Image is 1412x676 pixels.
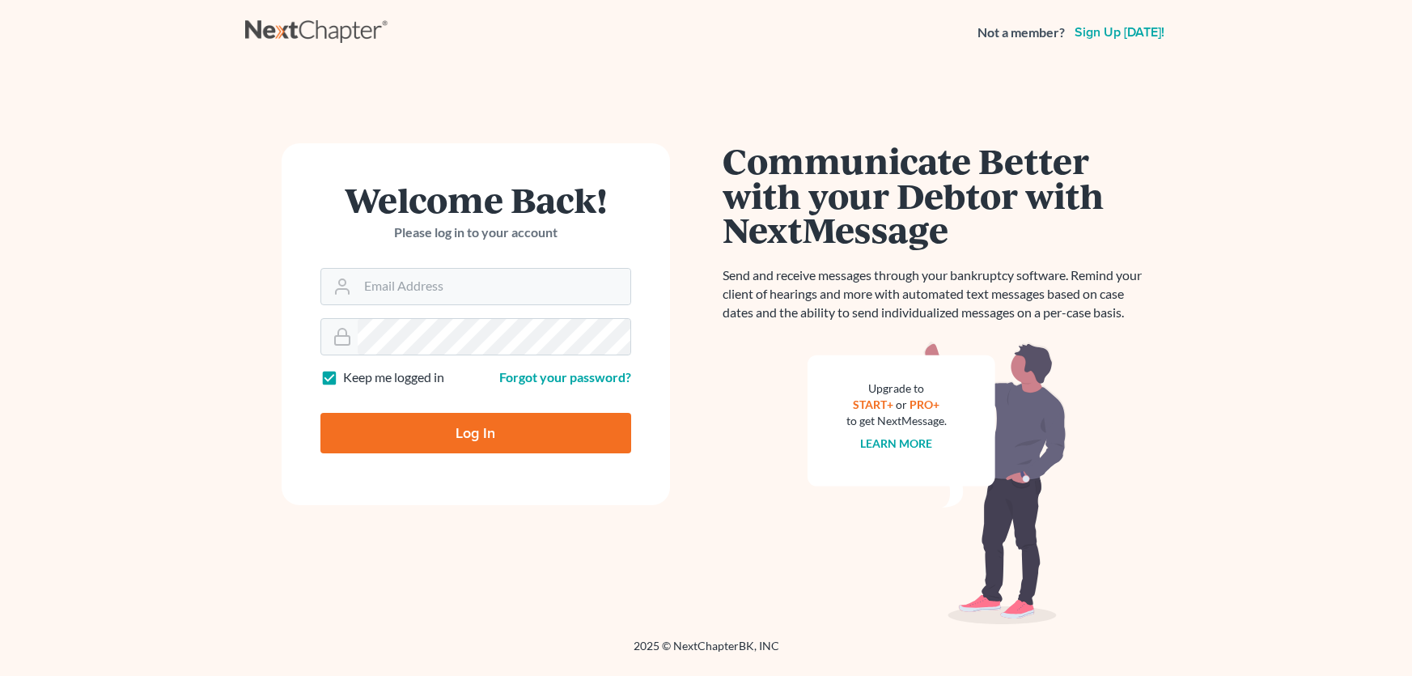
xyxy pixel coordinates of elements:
a: Sign up [DATE]! [1071,26,1168,39]
strong: Not a member? [977,23,1065,42]
p: Send and receive messages through your bankruptcy software. Remind your client of hearings and mo... [723,266,1151,322]
a: Forgot your password? [499,369,631,385]
a: Learn more [860,436,932,450]
input: Email Address [358,269,630,304]
div: 2025 © NextChapterBK, INC [245,638,1168,667]
div: to get NextMessage. [846,413,947,429]
h1: Welcome Back! [320,182,631,217]
p: Please log in to your account [320,223,631,242]
label: Keep me logged in [343,368,444,387]
input: Log In [320,413,631,453]
span: or [896,398,907,411]
a: PRO+ [910,398,939,411]
img: nextmessage_bg-59042aed3d76b12b5cd301f8e5b87938c9018125f34e5fa2b7a6b67550977c72.svg [808,342,1066,625]
h1: Communicate Better with your Debtor with NextMessage [723,143,1151,247]
a: START+ [853,398,893,411]
div: Upgrade to [846,381,947,397]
